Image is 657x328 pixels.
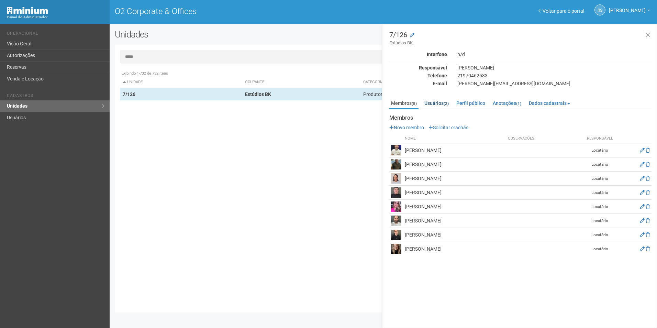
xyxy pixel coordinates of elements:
small: (1) [516,101,521,106]
div: Telefone [384,73,452,79]
td: Locatário [583,214,617,228]
h3: 7/126 [389,31,652,46]
strong: 7/126 [123,91,135,97]
a: Editar membro [640,246,645,252]
td: Locatário [583,200,617,214]
small: (2) [444,101,449,106]
th: Observações [506,134,583,143]
a: [PERSON_NAME] [609,9,650,14]
img: user.png [391,216,401,226]
a: Membros(8) [389,98,419,109]
a: Excluir membro [646,246,650,252]
div: [PERSON_NAME] [452,65,657,71]
a: Editar membro [640,176,645,181]
a: Editar membro [640,218,645,223]
a: Novo membro [389,125,424,130]
td: Locatário [583,143,617,157]
a: Voltar para o portal [538,8,584,14]
a: Dados cadastrais [527,98,572,108]
img: user.png [391,244,401,254]
div: Interfone [384,51,452,57]
strong: Membros [389,115,652,121]
td: Locatário [583,172,617,186]
td: [PERSON_NAME] [403,200,506,214]
a: Editar membro [640,232,645,238]
div: n/d [452,51,657,57]
img: user.png [391,230,401,240]
div: Exibindo 1-732 de 732 itens [120,70,647,77]
a: Excluir membro [646,176,650,181]
td: [PERSON_NAME] [403,157,506,172]
a: Editar membro [640,162,645,167]
div: Responsável [384,65,452,71]
a: Excluir membro [646,204,650,209]
th: Responsável [583,134,617,143]
img: user.png [391,145,401,155]
img: Minium [7,7,48,14]
a: Anotações(1) [491,98,523,108]
div: Painel do Administrador [7,14,104,20]
div: 21970462583 [452,73,657,79]
td: [PERSON_NAME] [403,186,506,200]
th: Nome [403,134,506,143]
td: Locatário [583,242,617,256]
a: Editar membro [640,147,645,153]
a: Excluir membro [646,232,650,238]
img: user.png [391,173,401,184]
a: RS [594,4,605,15]
td: [PERSON_NAME] [403,214,506,228]
td: [PERSON_NAME] [403,143,506,157]
th: Ocupante: activate to sort column ascending [242,77,360,88]
td: Locatário [583,186,617,200]
th: Categoria: activate to sort column ascending [360,77,483,88]
th: Unidade: activate to sort column descending [120,77,243,88]
a: Usuários(2) [423,98,450,108]
div: [PERSON_NAME][EMAIL_ADDRESS][DOMAIN_NAME] [452,80,657,87]
a: Modificar a unidade [410,32,414,39]
div: E-mail [384,80,452,87]
li: Cadastros [7,93,104,100]
a: Editar membro [640,190,645,195]
a: Perfil público [455,98,487,108]
td: Produtora [360,88,483,101]
a: Editar membro [640,204,645,209]
h1: O2 Corporate & Offices [115,7,378,16]
img: user.png [391,159,401,170]
a: Excluir membro [646,147,650,153]
a: Excluir membro [646,162,650,167]
li: Operacional [7,31,104,38]
img: user.png [391,187,401,198]
td: Locatário [583,228,617,242]
span: Rayssa Soares Ribeiro [609,1,646,13]
td: [PERSON_NAME] [403,242,506,256]
a: Excluir membro [646,218,650,223]
td: [PERSON_NAME] [403,172,506,186]
a: Solicitar crachás [428,125,468,130]
small: (8) [412,101,417,106]
td: [PERSON_NAME] [403,228,506,242]
td: Locatário [583,157,617,172]
small: Estúdios BK [389,40,652,46]
h2: Unidades [115,29,333,40]
img: user.png [391,201,401,212]
a: Excluir membro [646,190,650,195]
strong: Estúdios BK [245,91,271,97]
